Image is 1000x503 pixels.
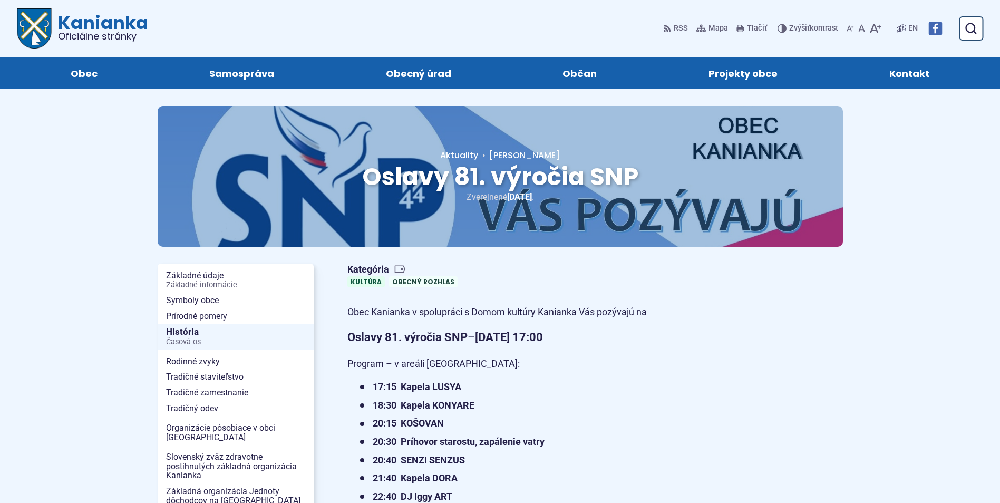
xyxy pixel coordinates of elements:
span: Slovenský zväz zdravotne postihnutých základná organizácia Kanianka [166,449,305,483]
button: Zmenšiť veľkosť písma [844,17,856,40]
span: EN [908,22,918,35]
span: Základné informácie [166,281,305,289]
span: Organizácie pôsobiace v obci [GEOGRAPHIC_DATA] [166,420,305,445]
span: Kanianka [52,14,148,41]
span: Obec [71,57,98,89]
a: Organizácie pôsobiace v obci [GEOGRAPHIC_DATA] [158,420,314,445]
a: Obecný úrad [341,57,497,89]
strong: [DATE] 17:00 [475,331,543,344]
a: Symboly obce [158,293,314,308]
span: kontrast [789,24,838,33]
a: Slovenský zväz zdravotne postihnutých základná organizácia Kanianka [158,449,314,483]
span: Základné údaje [166,268,305,293]
span: Oslavy 81. výročia SNP [362,160,638,194]
button: Nastaviť pôvodnú veľkosť písma [856,17,867,40]
button: Tlačiť [734,17,769,40]
strong: 22:40 DJ Iggy ART [373,491,452,502]
strong: 20:15 KOŠOVAN [373,418,444,429]
strong: 18:30 Kapela KONYARE [373,400,474,411]
img: Prejsť na domovskú stránku [17,8,52,49]
span: Tlačiť [747,24,767,33]
span: Prírodné pomery [166,308,305,324]
a: Prírodné pomery [158,308,314,324]
span: Mapa [708,22,728,35]
a: Tradičné zamestnanie [158,385,314,401]
span: Občan [562,57,597,89]
strong: 17:15 Kapela LUSYA [373,381,461,392]
a: Logo Kanianka, prejsť na domovskú stránku. [17,8,148,49]
p: Zverejnené . [191,190,809,204]
a: Tradičné staviteľstvo [158,369,314,385]
a: Kultúra [347,276,385,287]
span: RSS [674,22,688,35]
a: Aktuality [440,149,478,161]
a: Obec [25,57,143,89]
p: – [347,327,722,347]
a: RSS [663,17,690,40]
span: [PERSON_NAME] [489,149,560,161]
a: EN [906,22,920,35]
button: Zväčšiť veľkosť písma [867,17,884,40]
span: Kontakt [889,57,929,89]
p: Obec Kanianka v spolupráci s Domom kultúry Kanianka Vás pozývajú na [347,304,722,321]
strong: 20:30 Príhovor starostu, zapálenie vatry [373,436,545,447]
p: Program – v areáli [GEOGRAPHIC_DATA]: [347,356,722,372]
span: Tradičné zamestnanie [166,385,305,401]
a: Tradičný odev [158,401,314,417]
span: História [166,324,305,350]
span: Časová os [166,338,305,346]
strong: Oslavy 81. výročia SNP [347,331,468,344]
strong: 21:40 Kapela DORA [373,472,458,483]
span: Symboly obce [166,293,305,308]
a: Samospráva [164,57,319,89]
button: Zvýšiťkontrast [778,17,840,40]
strong: 20:40 SENZI SENZUS [373,454,465,466]
a: Mapa [694,17,730,40]
span: Obecný úrad [386,57,451,89]
span: Oficiálne stránky [58,32,148,41]
span: Tradičné staviteľstvo [166,369,305,385]
a: HistóriaČasová os [158,324,314,350]
span: Rodinné zvyky [166,354,305,370]
a: Základné údajeZákladné informácie [158,268,314,293]
span: [DATE] [507,192,532,202]
a: Obecný rozhlas [389,276,458,287]
span: Zvýšiť [789,24,810,33]
span: Kategória [347,264,462,276]
span: Projekty obce [708,57,778,89]
a: Projekty obce [663,57,823,89]
img: Prejsť na Facebook stránku [928,22,942,35]
a: Rodinné zvyky [158,354,314,370]
a: Kontakt [844,57,975,89]
span: Tradičný odev [166,401,305,417]
a: [PERSON_NAME] [478,149,560,161]
a: Občan [518,57,643,89]
span: Samospráva [209,57,274,89]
